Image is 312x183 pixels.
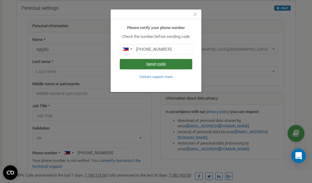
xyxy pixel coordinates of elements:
button: Send code [120,59,192,69]
button: Close [193,11,197,18]
a: Contact support team [140,74,173,79]
b: Please verify your phone number [127,25,185,30]
p: Check the number before sending code [120,34,192,40]
span: × [193,11,197,18]
div: Telephone country code [120,44,134,54]
input: 0905 123 4567 [120,44,192,54]
div: Open Intercom Messenger [291,148,306,163]
small: Contact support team [140,75,173,79]
button: Open CMP widget [3,165,18,180]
